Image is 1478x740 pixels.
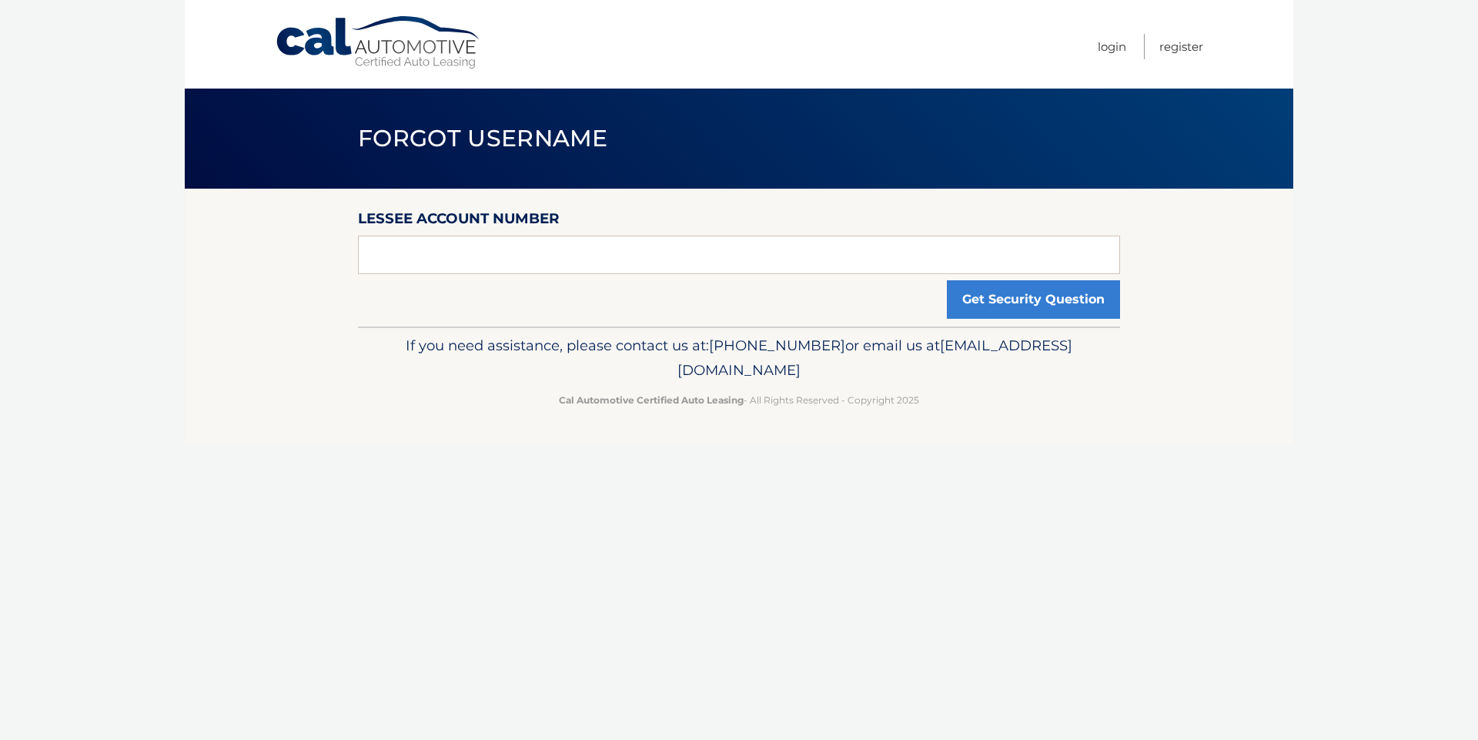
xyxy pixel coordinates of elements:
[709,337,845,354] span: [PHONE_NUMBER]
[275,15,483,70] a: Cal Automotive
[1098,34,1126,59] a: Login
[368,392,1110,408] p: - All Rights Reserved - Copyright 2025
[358,124,608,152] span: Forgot Username
[1159,34,1203,59] a: Register
[947,280,1120,319] button: Get Security Question
[559,394,744,406] strong: Cal Automotive Certified Auto Leasing
[368,333,1110,383] p: If you need assistance, please contact us at: or email us at
[358,207,560,236] label: Lessee Account Number
[677,337,1072,379] span: [EMAIL_ADDRESS][DOMAIN_NAME]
